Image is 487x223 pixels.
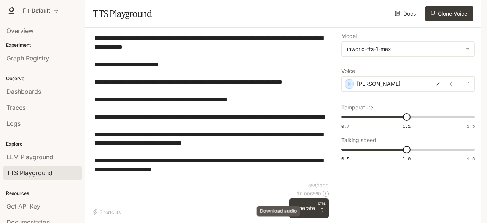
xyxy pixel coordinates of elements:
span: 1.0 [403,155,411,162]
button: Shortcuts [91,206,124,218]
span: 1.5 [467,123,475,129]
p: $ 0.006560 [297,190,321,197]
p: Temperature [341,105,373,110]
p: [PERSON_NAME] [357,80,401,88]
span: 0.5 [341,155,349,162]
button: Clone Voice [425,6,473,21]
p: ⏎ [318,201,326,215]
span: 1.5 [467,155,475,162]
a: Docs [393,6,419,21]
span: 0.7 [341,123,349,129]
button: GenerateCTRL +⏎ [289,198,329,218]
p: Default [32,8,50,14]
div: inworld-tts-1-max [347,45,462,53]
button: All workspaces [20,3,62,18]
div: Download audio [257,206,300,217]
p: Talking speed [341,138,376,143]
p: CTRL + [318,201,326,210]
h1: TTS Playground [93,6,152,21]
span: 1.1 [403,123,411,129]
p: Voice [341,68,355,74]
p: Model [341,33,357,39]
div: inworld-tts-1-max [342,42,474,56]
